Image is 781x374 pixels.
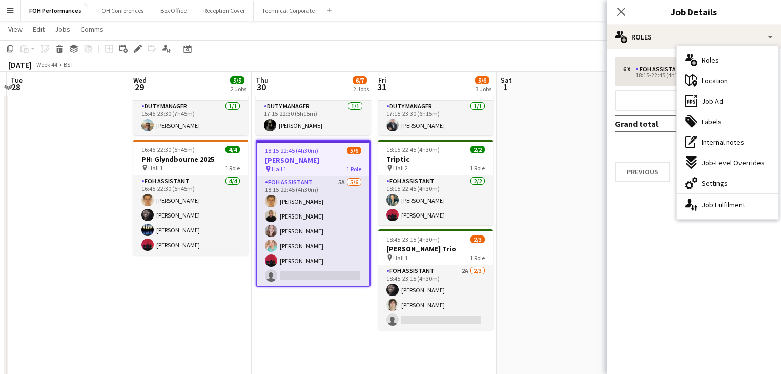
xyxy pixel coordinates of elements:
[615,115,712,132] td: Grand total
[378,101,493,135] app-card-role: Duty Manager1/117:15-23:30 (6h15m)[PERSON_NAME]
[378,140,493,225] app-job-card: 18:15-22:45 (4h30m)2/2Triptic Hall 21 RoleFOH Assistant2/218:15-22:45 (4h30m)[PERSON_NAME][PERSON...
[265,147,318,154] span: 18:15-22:45 (4h30m)
[386,235,440,243] span: 18:45-23:15 (4h30m)
[8,25,23,34] span: View
[21,1,90,21] button: FOH Performances
[256,101,371,135] app-card-role: Duty Manager1/117:15-22:30 (5h15m)[PERSON_NAME]
[256,140,371,287] app-job-card: 18:15-22:45 (4h30m)5/6[PERSON_NAME] Hall 11 RoleFOH Assistant5A5/618:15-22:45 (4h30m)[PERSON_NAME...
[90,1,152,21] button: FOH Conferences
[501,75,512,85] span: Sat
[34,61,59,68] span: Week 44
[499,81,512,93] span: 1
[378,65,493,135] app-job-card: 17:15-23:30 (6h15m)1/1Triptic / [PERSON_NAME] Trio Hall 1, Hall 21 RoleDuty Manager1/117:15-23:30...
[607,25,781,49] div: Roles
[64,61,74,68] div: BST
[623,66,635,73] div: 6 x
[470,235,485,243] span: 2/3
[4,23,27,36] a: View
[225,164,240,172] span: 1 Role
[8,60,32,70] div: [DATE]
[615,90,773,111] button: Add role
[133,101,248,135] app-card-role: Duty Manager1/115:45-23:30 (7h45m)[PERSON_NAME]
[470,146,485,153] span: 2/2
[623,73,754,78] div: 18:15-22:45 (4h30m)
[702,179,728,188] span: Settings
[225,146,240,153] span: 4/4
[476,85,491,93] div: 3 Jobs
[133,65,248,135] app-job-card: 15:45-23:30 (7h45m)1/1PH: Glyndbourne 2025 Hall 11 RoleDuty Manager1/115:45-23:30 (7h45m)[PERSON_...
[386,146,440,153] span: 18:15-22:45 (4h30m)
[141,146,195,153] span: 16:45-22:30 (5h45m)
[702,55,719,65] span: Roles
[378,229,493,330] app-job-card: 18:45-23:15 (4h30m)2/3[PERSON_NAME] Trio Hall 11 RoleFOH Assistant2A2/318:45-23:15 (4h30m)[PERSON...
[470,164,485,172] span: 1 Role
[702,158,765,167] span: Job-Level Overrides
[607,5,781,18] h3: Job Details
[635,66,688,73] div: FOH Assistant
[29,23,49,36] a: Edit
[353,76,367,84] span: 6/7
[615,162,670,182] button: Previous
[230,76,244,84] span: 5/5
[677,194,778,215] div: Job Fulfilment
[254,81,269,93] span: 30
[702,137,744,147] span: Internal notes
[272,165,286,173] span: Hall 1
[11,75,23,85] span: Tue
[347,147,361,154] span: 5/6
[378,175,493,225] app-card-role: FOH Assistant2/218:15-22:45 (4h30m)[PERSON_NAME][PERSON_NAME]
[9,81,23,93] span: 28
[195,1,254,21] button: Reception Cover
[51,23,74,36] a: Jobs
[702,96,723,106] span: Job Ad
[254,1,323,21] button: Technical Corporate
[393,164,408,172] span: Hall 2
[378,244,493,253] h3: [PERSON_NAME] Trio
[133,140,248,255] app-job-card: 16:45-22:30 (5h45m)4/4PH: Glyndbourne 2025 Hall 11 RoleFOH Assistant4/416:45-22:30 (5h45m)[PERSON...
[152,1,195,21] button: Box Office
[377,81,386,93] span: 31
[33,25,45,34] span: Edit
[133,154,248,164] h3: PH: Glyndbourne 2025
[475,76,489,84] span: 5/6
[257,155,369,165] h3: [PERSON_NAME]
[393,254,408,262] span: Hall 1
[470,254,485,262] span: 1 Role
[133,175,248,255] app-card-role: FOH Assistant4/416:45-22:30 (5h45m)[PERSON_NAME][PERSON_NAME][PERSON_NAME][PERSON_NAME]
[378,154,493,164] h3: Triptic
[257,176,369,286] app-card-role: FOH Assistant5A5/618:15-22:45 (4h30m)[PERSON_NAME][PERSON_NAME][PERSON_NAME][PERSON_NAME][PERSON_...
[55,25,70,34] span: Jobs
[256,65,371,135] app-job-card: 17:15-22:30 (5h15m)1/1[PERSON_NAME] Hall 11 RoleDuty Manager1/117:15-22:30 (5h15m)[PERSON_NAME]
[80,25,104,34] span: Comms
[132,81,147,93] span: 29
[702,117,722,126] span: Labels
[702,76,728,85] span: Location
[148,164,163,172] span: Hall 1
[378,265,493,330] app-card-role: FOH Assistant2A2/318:45-23:15 (4h30m)[PERSON_NAME][PERSON_NAME]
[378,75,386,85] span: Fri
[346,165,361,173] span: 1 Role
[231,85,246,93] div: 2 Jobs
[353,85,369,93] div: 2 Jobs
[256,75,269,85] span: Thu
[133,75,147,85] span: Wed
[76,23,108,36] a: Comms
